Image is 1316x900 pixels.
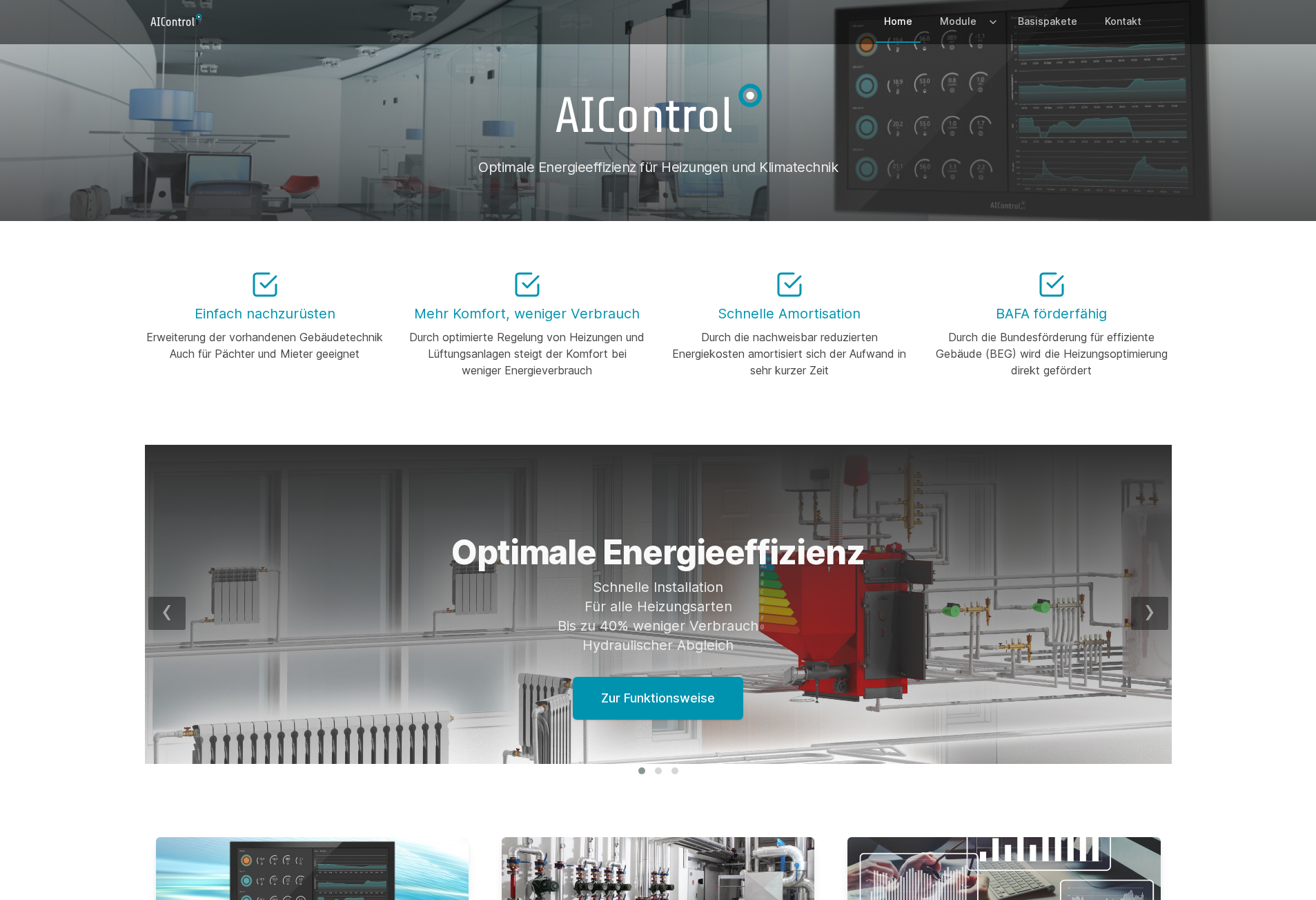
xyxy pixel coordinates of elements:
[145,329,385,362] div: Erweiterung der vorhandenen Gebäudetechnik Auch für Pächter und Mieter geeignet
[932,304,1172,323] h3: BAFA förderfähig
[407,304,647,323] h3: Mehr Komfort, weniger Verbrauch
[410,536,907,569] h1: Optimale Energieeffizienz
[669,329,910,379] div: Durch die nachweisbar reduzierten Energiekosten amortisiert sich der Aufwand in sehr kurzer Zeit
[1097,1,1150,41] a: Kontakt
[407,329,647,379] div: Durch optimierte Regelung von Heizungen und Lüftungsanlagen steigt der Komfort bei weniger Energi...
[145,157,1172,177] h1: Optimale Energieeffizienz für Heizungen und Klimatechnik
[533,66,784,155] img: AIControl GmbH
[1010,1,1086,41] a: Basispakete
[1131,597,1168,630] div: next
[932,329,1172,379] div: Durch die Bundesförderung für effiziente Gebäude (BEG) wird die Heizungsoptimierung direkt gefördert
[669,304,910,323] h3: Schnelle Amortisation
[145,10,213,32] a: Logo
[410,577,907,655] p: Schnelle Installation Für alle Heizungsarten Bis zu 40% weniger Verbrauch Hydraulischer Abgleich
[148,597,186,630] div: prev
[985,1,999,41] button: Expand / collapse menu
[932,1,985,41] a: Module
[876,1,921,41] a: Home
[573,677,743,720] a: Zur Funktionsweise
[145,304,385,323] h3: Einfach nachzurüsten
